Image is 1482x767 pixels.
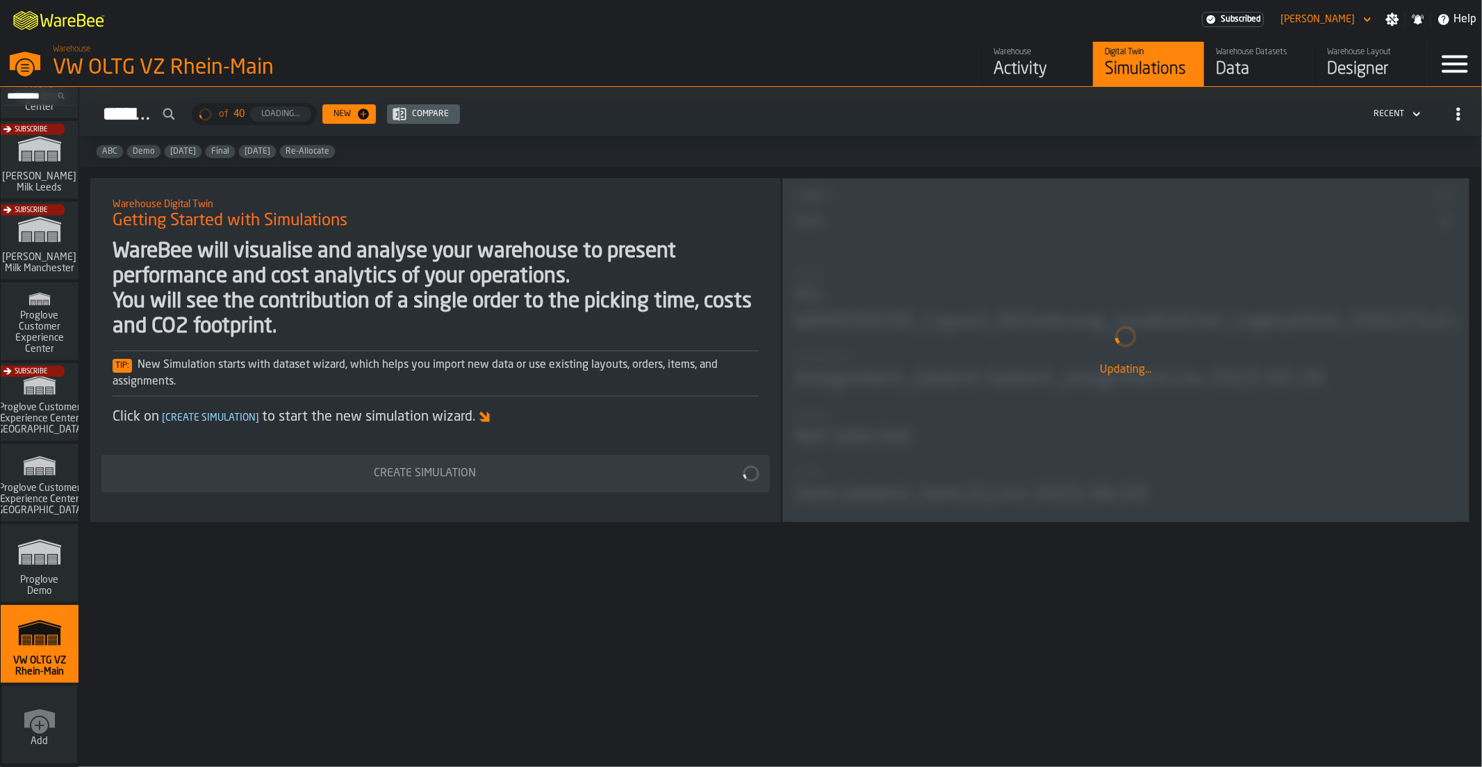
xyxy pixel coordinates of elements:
span: 40 [233,108,245,120]
span: Final [206,147,235,156]
a: link-to-/wh/i/b09612b5-e9f1-4a3a-b0a4-784729d61419/simulations [1,202,79,282]
span: Proglove Demo [6,574,73,597]
span: Add [31,736,49,747]
a: link-to-/wh/i/9ddcc54a-0a13-4fa4-8169-7a9b979f5f30/simulations [1,121,79,202]
div: Data [1216,58,1304,81]
a: link-to-/wh/i/44979e6c-6f66-405e-9874-c1e29f02a54a/designer [1315,42,1426,86]
div: Updating... [794,362,1458,378]
span: Create Simulation [159,413,262,423]
div: Warehouse Layout [1327,47,1415,57]
span: Subscribed [1221,15,1260,24]
label: button-toggle-Help [1431,11,1482,28]
div: DropdownMenuValue-4 [1374,109,1404,119]
a: link-to-/wh/i/44979e6c-6f66-405e-9874-c1e29f02a54a/data [1204,42,1315,86]
div: DropdownMenuValue-4 [1368,106,1424,122]
span: Tip: [113,359,132,373]
div: VW OLTG VZ Rhein-Main [53,56,428,81]
div: Activity [994,58,1082,81]
a: link-to-/wh/new [2,686,77,766]
div: Designer [1327,58,1415,81]
div: ItemListCard- [90,178,781,522]
span: Help [1454,11,1476,28]
span: ] [256,413,259,423]
div: DropdownMenuValue-Sebastian Petruch Petruch [1275,11,1374,28]
span: VW OLTG VZ Rhein-Main [6,655,73,677]
div: Warehouse [994,47,1082,57]
a: link-to-/wh/i/44979e6c-6f66-405e-9874-c1e29f02a54a/simulations [1093,42,1204,86]
span: Feb/25 [165,147,201,156]
a: link-to-/wh/i/ad8a128b-0962-41b6-b9c5-f48cc7973f93/simulations [1,282,79,363]
a: link-to-/wh/i/44979e6c-6f66-405e-9874-c1e29f02a54a/settings/billing [1202,12,1264,27]
a: link-to-/wh/i/44979e6c-6f66-405e-9874-c1e29f02a54a/simulations [1,605,79,686]
button: button-New [322,104,376,124]
div: DropdownMenuValue-Sebastian Petruch Petruch [1281,14,1355,25]
label: button-toggle-Notifications [1406,13,1431,26]
div: Click on to start the new simulation wizard. [113,407,759,427]
a: link-to-/wh/i/e36b03eb-bea5-40ab-83a2-6422b9ded721/simulations [1,524,79,605]
div: Menu Subscription [1202,12,1264,27]
span: Demo [127,147,160,156]
span: [ [162,413,165,423]
div: New [328,109,356,119]
span: Subscribe [15,126,47,134]
div: ButtonLoadMore-Loading...-Prev-First-Last [186,103,322,125]
div: New Simulation starts with dataset wizard, which helps you import new data or use existing layout... [113,357,759,390]
button: button-Loading... [250,106,311,122]
label: button-toggle-Menu [1427,42,1482,86]
span: Getting Started with Simulations [113,210,347,232]
span: Warehouse [53,45,90,54]
span: Subscribe [15,207,47,214]
button: button-Create Simulation [101,455,770,492]
span: Re-Allocate [280,147,335,156]
div: Loading... [256,109,306,119]
span: ABC [97,147,123,156]
div: WareBee will visualise and analyse your warehouse to present performance and cost analytics of yo... [113,239,759,339]
span: Proglove Customer Experience Center [6,310,73,355]
span: Jan/25 [239,147,276,156]
h2: button-Simulations [79,87,1482,136]
span: of [219,108,228,120]
span: Subscribe [15,368,47,376]
div: Warehouse Datasets [1216,47,1304,57]
div: Create Simulation [110,465,741,482]
a: link-to-/wh/i/fa949e79-6535-42a1-9210-3ec8e248409d/simulations [1,363,79,444]
div: ItemListCard-DashboardItemContainer [782,178,1470,522]
div: Digital Twin [1105,47,1193,57]
h2: Sub Title [113,196,759,210]
label: button-toggle-Settings [1380,13,1405,26]
div: title-Getting Started with Simulations [101,189,770,239]
button: button-Compare [387,104,460,124]
div: Simulations [1105,58,1193,81]
div: Compare [406,109,454,119]
a: link-to-/wh/i/b725f59e-a7b8-4257-9acf-85a504d5909c/simulations [1,444,79,524]
a: link-to-/wh/i/44979e6c-6f66-405e-9874-c1e29f02a54a/feed/ [982,42,1093,86]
